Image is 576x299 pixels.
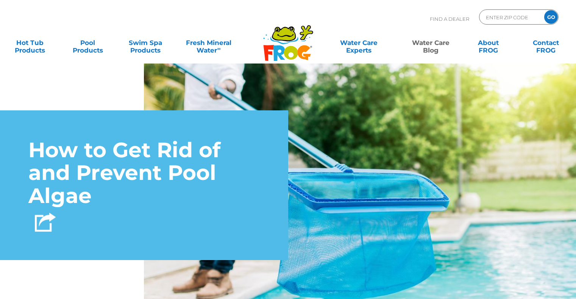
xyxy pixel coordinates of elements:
a: PoolProducts [65,35,110,50]
img: Share [35,213,56,232]
a: Swim SpaProducts [123,35,168,50]
a: Hot TubProducts [8,35,52,50]
img: Frog Products Logo [259,15,317,61]
a: AboutFROG [466,35,510,50]
h1: How to Get Rid of and Prevent Pool Algae [28,139,260,208]
sup: ∞ [217,46,220,51]
a: Water CareBlog [408,35,453,50]
a: Fresh MineralWater∞ [181,35,237,50]
a: Water CareExperts [322,35,395,50]
a: ContactFROG [524,35,568,50]
p: Find A Dealer [430,9,469,28]
input: GO [544,10,558,24]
